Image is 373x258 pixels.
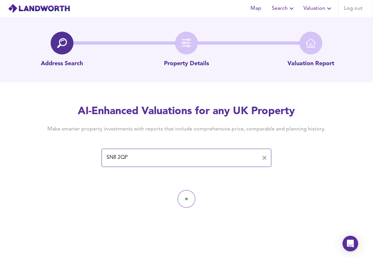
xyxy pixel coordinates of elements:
button: Log out [341,2,365,15]
h4: Make smarter property investments with reports that include comprehensive price, comparable and p... [38,126,335,133]
img: filter-icon [182,38,191,48]
button: Valuation [301,2,336,15]
div: Open Intercom Messenger [343,236,358,251]
button: Map [246,2,267,15]
span: Valuation [303,4,333,13]
h2: AI-Enhanced Valuations for any UK Property [38,104,335,119]
span: Map [248,4,264,13]
span: Search [272,4,296,13]
button: Search [269,2,298,15]
img: logo [8,4,70,13]
p: Valuation Report [288,60,334,68]
p: Property Details [164,60,209,68]
img: Loading... [154,166,219,232]
button: Clear [260,153,269,162]
img: search-icon [57,38,67,48]
span: Log out [344,4,363,13]
img: home-icon [306,38,316,48]
input: Enter a postcode to start... [105,152,259,164]
p: Address Search [41,60,83,68]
